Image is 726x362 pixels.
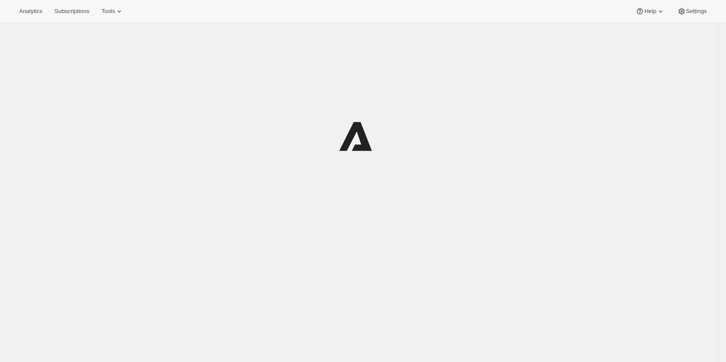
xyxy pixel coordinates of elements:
span: Help [644,8,656,15]
span: Tools [101,8,115,15]
span: Subscriptions [54,8,89,15]
button: Analytics [14,5,47,17]
button: Subscriptions [49,5,94,17]
span: Settings [686,8,707,15]
button: Settings [672,5,712,17]
button: Tools [96,5,129,17]
span: Analytics [19,8,42,15]
button: Help [630,5,670,17]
